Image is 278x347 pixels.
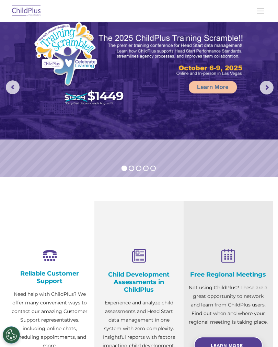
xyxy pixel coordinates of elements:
h4: Reliable Customer Support [10,270,89,285]
p: Not using ChildPlus? These are a great opportunity to network and learn from ChildPlus users. Fin... [189,283,268,326]
button: Cookies Settings [3,326,20,344]
img: ChildPlus by Procare Solutions [10,3,43,19]
h4: Free Regional Meetings [189,271,268,278]
h4: Child Development Assessments in ChildPlus [100,271,178,293]
a: Learn More [189,81,237,93]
